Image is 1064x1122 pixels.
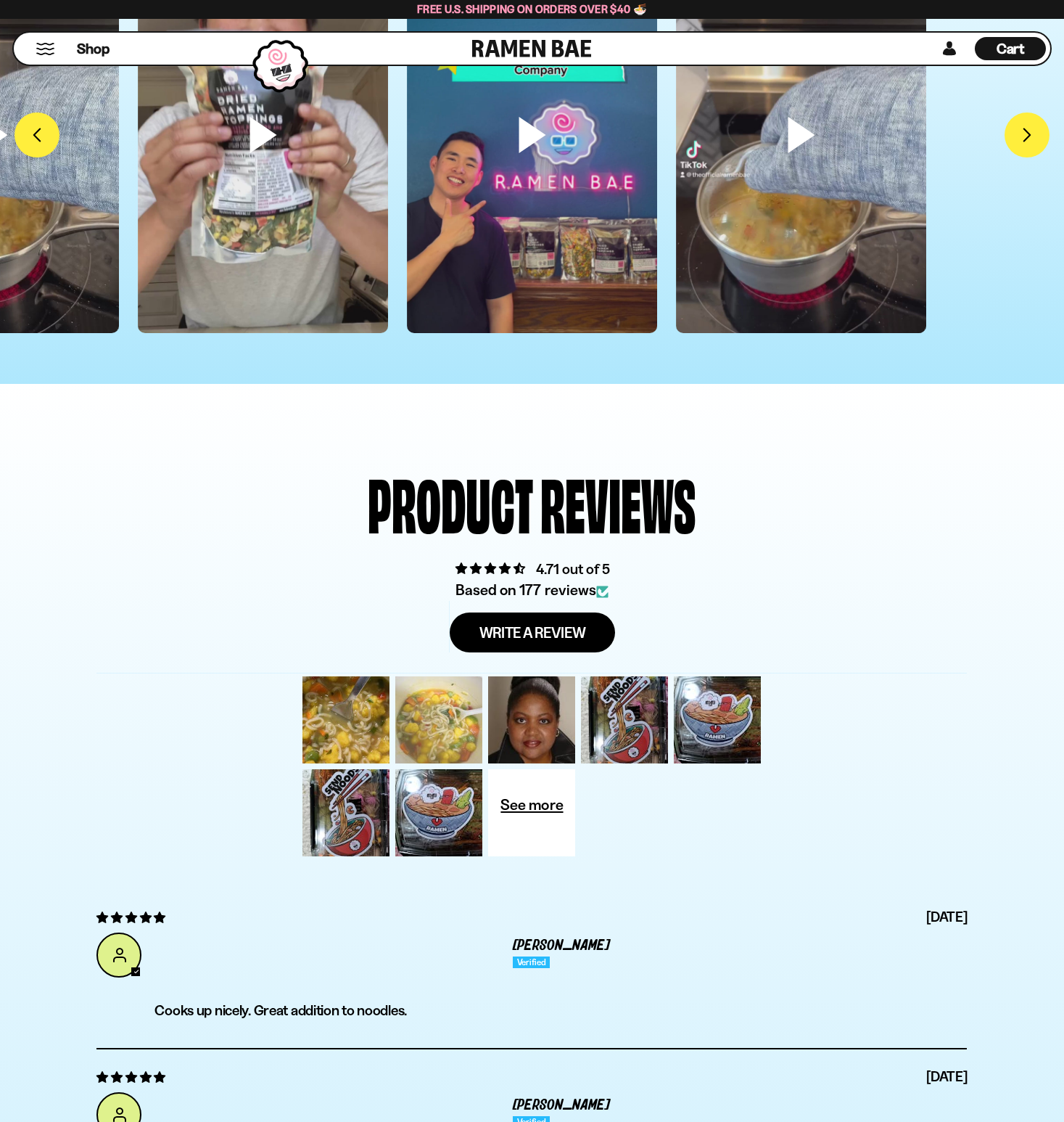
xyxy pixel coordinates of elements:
span: [DATE] [926,1066,967,1086]
div: Based on 177 reviews [454,579,610,600]
span: Cart [997,40,1025,57]
button: Next [1005,112,1049,157]
button: Previous [15,112,59,157]
div: Product [368,467,533,536]
span: Shop [77,39,110,59]
span: [DATE] [926,906,967,927]
div: Average rating is 4.71 stars [454,558,610,579]
span: 5 star review [96,906,165,927]
a: Shop [77,37,110,60]
a: Write a review [450,613,615,652]
button: Mobile Menu Trigger [36,43,55,55]
span: 5 star review [96,1066,165,1086]
div: Cart [975,33,1046,65]
div: Reviews [540,467,696,536]
a: 4.71 out of 5 [536,560,610,578]
span: [PERSON_NAME] [513,939,610,953]
span: Free U.S. Shipping on Orders over $40 🍜 [417,2,647,16]
p: Cooks up nicely. Great addition to noodles. [154,1002,967,1020]
span: [PERSON_NAME] [513,1099,610,1113]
